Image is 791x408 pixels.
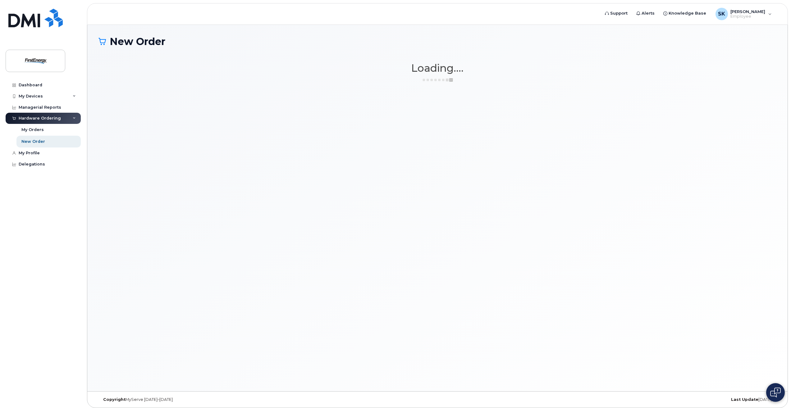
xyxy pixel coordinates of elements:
[98,397,324,402] div: MyServe [DATE]–[DATE]
[731,397,758,402] strong: Last Update
[770,388,781,397] img: Open chat
[103,397,126,402] strong: Copyright
[551,397,776,402] div: [DATE]
[422,78,453,82] img: ajax-loader-3a6953c30dc77f0bf724df975f13086db4f4c1262e45940f03d1251963f1bf2e.gif
[98,36,776,47] h1: New Order
[98,62,776,74] h1: Loading....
